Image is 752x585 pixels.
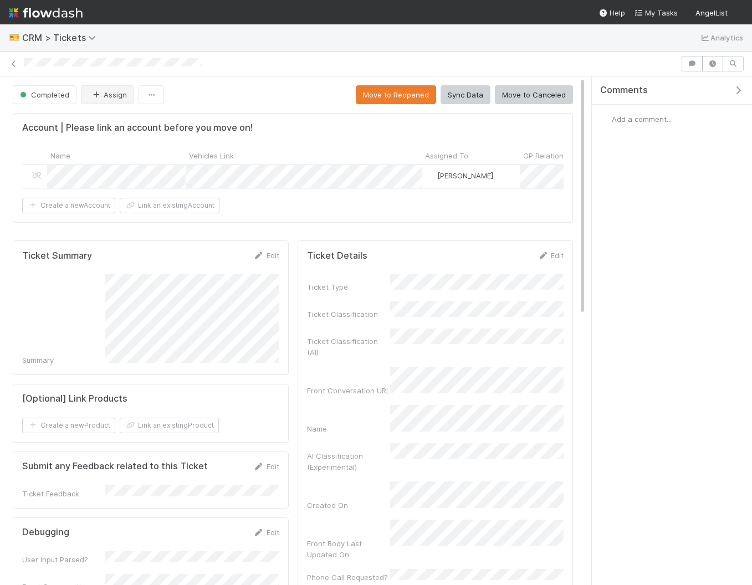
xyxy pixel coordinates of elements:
[22,461,208,472] h5: Submit any Feedback related to this Ticket
[307,309,390,320] div: Ticket Classification
[22,393,127,404] h5: [Optional] Link Products
[307,538,390,560] div: Front Body Last Updated On
[732,8,743,19] img: avatar_18c010e4-930e-4480-823a-7726a265e9dd.png
[495,85,573,104] button: Move to Canceled
[253,251,279,260] a: Edit
[523,150,589,161] span: GP Relations Team
[612,115,672,124] span: Add a comment...
[600,85,648,96] span: Comments
[356,85,436,104] button: Move to Reopened
[9,3,83,22] img: logo-inverted-e16ddd16eac7371096b0.svg
[22,527,69,538] h5: Debugging
[427,171,436,180] img: avatar_18c010e4-930e-4480-823a-7726a265e9dd.png
[437,171,493,180] span: [PERSON_NAME]
[22,418,115,433] button: Create a newProduct
[22,198,115,213] button: Create a newAccount
[120,198,219,213] button: Link an existingAccount
[253,528,279,537] a: Edit
[426,170,493,181] div: [PERSON_NAME]
[307,450,390,473] div: AI Classification (Experimental)
[22,554,105,565] div: User Input Parsed?
[81,85,134,104] button: Assign
[598,7,625,18] div: Help
[13,85,76,104] button: Completed
[22,355,105,366] div: Summary
[18,90,69,99] span: Completed
[307,250,367,261] h5: Ticket Details
[189,150,234,161] span: Vehicles Link
[307,500,390,511] div: Created On
[307,572,390,583] div: Phone Call Requested?
[425,150,468,161] span: Assigned To
[307,281,390,292] div: Ticket Type
[538,251,564,260] a: Edit
[307,423,390,434] div: Name
[699,31,743,44] a: Analytics
[634,8,678,17] span: My Tasks
[120,418,219,433] button: Link an existingProduct
[22,250,92,261] h5: Ticket Summary
[22,122,253,134] h5: Account | Please link an account before you move on!
[22,488,105,499] div: Ticket Feedback
[634,7,678,18] a: My Tasks
[22,32,101,43] span: CRM > Tickets
[695,8,728,17] span: AngelList
[307,385,390,396] div: Front Conversation URL
[601,114,612,125] img: avatar_18c010e4-930e-4480-823a-7726a265e9dd.png
[441,85,490,104] button: Sync Data
[50,150,70,161] span: Name
[9,33,20,42] span: 🎫
[307,336,390,358] div: Ticket Classification (AI)
[253,462,279,471] a: Edit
